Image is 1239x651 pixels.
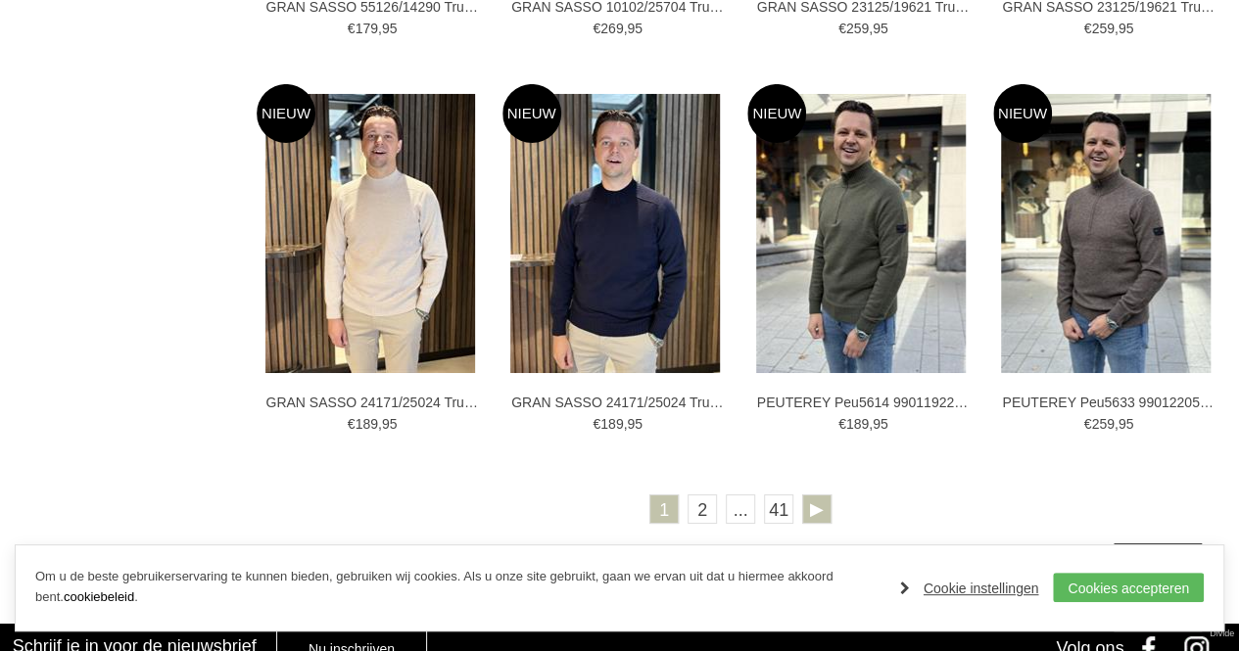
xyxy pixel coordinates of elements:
[348,21,356,36] span: €
[1084,21,1092,36] span: €
[1119,416,1134,432] span: 95
[600,21,623,36] span: 269
[378,416,382,432] span: ,
[627,21,643,36] span: 95
[838,21,846,36] span: €
[1115,21,1119,36] span: ,
[1115,416,1119,432] span: ,
[1001,94,1211,373] img: PEUTEREY Peu5633 99012205 Truien
[838,416,846,432] span: €
[756,94,966,373] img: PEUTEREY Peu5614 99011922 Truien
[624,21,628,36] span: ,
[348,416,356,432] span: €
[1084,416,1092,432] span: €
[873,21,888,36] span: 95
[35,567,881,608] p: Om u de beste gebruikerservaring te kunnen bieden, gebruiken wij cookies. Als u onze site gebruik...
[900,574,1039,603] a: Cookie instellingen
[764,494,793,524] a: 41
[356,416,378,432] span: 189
[64,589,134,604] a: cookiebeleid
[1210,622,1234,646] a: Divide
[869,416,873,432] span: ,
[627,416,643,432] span: 95
[624,416,628,432] span: ,
[846,21,869,36] span: 259
[593,416,600,432] span: €
[649,494,679,524] a: 1
[356,21,378,36] span: 179
[1091,416,1114,432] span: 259
[1053,573,1204,602] a: Cookies accepteren
[378,21,382,36] span: ,
[382,416,398,432] span: 95
[265,94,475,373] img: GRAN SASSO 24171/25024 Truien
[382,21,398,36] span: 95
[726,494,755,524] span: ...
[511,394,724,411] a: GRAN SASSO 24171/25024 Truien
[510,94,720,373] img: GRAN SASSO 24171/25024 Truien
[1119,21,1134,36] span: 95
[600,416,623,432] span: 189
[593,21,600,36] span: €
[846,416,869,432] span: 189
[1091,21,1114,36] span: 259
[688,494,717,524] a: 2
[265,394,478,411] a: GRAN SASSO 24171/25024 Truien
[869,21,873,36] span: ,
[873,416,888,432] span: 95
[1002,394,1215,411] a: PEUTEREY Peu5633 99012205 Truien
[757,394,970,411] a: PEUTEREY Peu5614 99011922 Truien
